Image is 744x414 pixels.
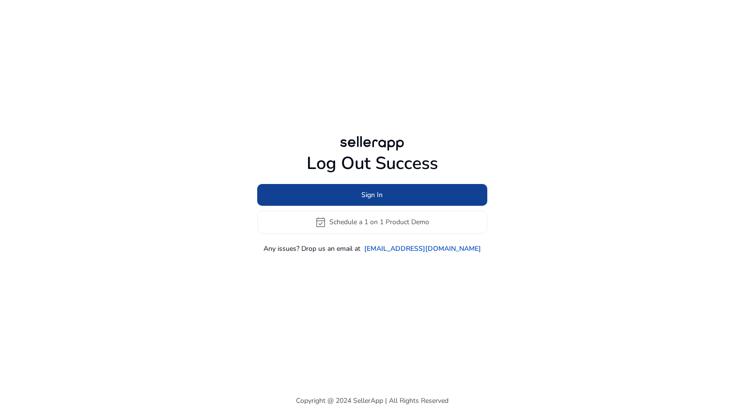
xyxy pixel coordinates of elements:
[257,153,487,174] h1: Log Out Success
[315,216,326,228] span: event_available
[257,211,487,234] button: event_availableSchedule a 1 on 1 Product Demo
[257,184,487,206] button: Sign In
[263,244,360,254] p: Any issues? Drop us an email at
[361,190,383,200] span: Sign In
[364,244,481,254] a: [EMAIL_ADDRESS][DOMAIN_NAME]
